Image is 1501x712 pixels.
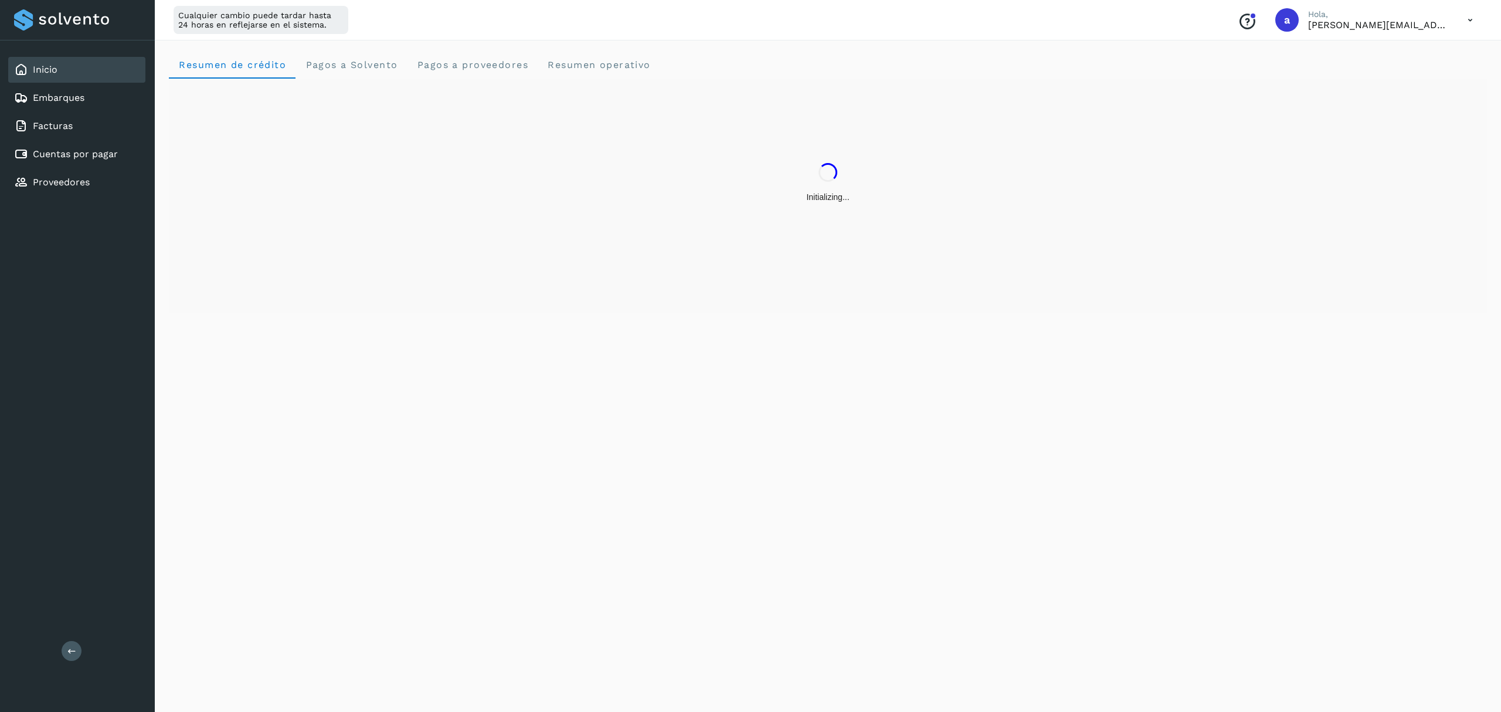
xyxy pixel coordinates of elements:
[33,120,73,131] a: Facturas
[305,59,398,70] span: Pagos a Solvento
[1308,19,1449,30] p: aldo@solvento.mx
[33,148,118,160] a: Cuentas por pagar
[8,169,145,195] div: Proveedores
[1308,9,1449,19] p: Hola,
[178,59,286,70] span: Resumen de crédito
[8,57,145,83] div: Inicio
[547,59,651,70] span: Resumen operativo
[8,141,145,167] div: Cuentas por pagar
[33,92,84,103] a: Embarques
[8,85,145,111] div: Embarques
[33,64,57,75] a: Inicio
[33,177,90,188] a: Proveedores
[416,59,528,70] span: Pagos a proveedores
[8,113,145,139] div: Facturas
[174,6,348,34] div: Cualquier cambio puede tardar hasta 24 horas en reflejarse en el sistema.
